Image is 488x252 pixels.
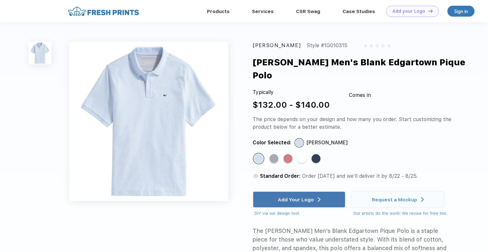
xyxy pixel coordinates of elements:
img: gray_star.svg [364,44,367,47]
div: Add Your Logo [278,197,314,203]
div: DIY via our design tool. [255,210,346,217]
img: white arrow [421,197,424,202]
div: $132.00 - $140.00 [253,98,330,111]
img: gray_star.svg [369,44,373,47]
div: [PERSON_NAME] [307,139,348,147]
div: White Cap [298,154,307,163]
div: [PERSON_NAME] Men's Blank Edgartown Pique Polo [253,56,473,82]
span: Standard Order: [260,173,301,179]
img: func=resize&h=100 [29,42,51,64]
div: Comes in [349,89,371,103]
div: Style #1G010315 [307,42,347,49]
a: Products [207,9,230,14]
div: Deep Bay [312,154,321,163]
img: DT [428,9,433,13]
img: func=resize&h=640 [69,42,229,201]
div: [PERSON_NAME] [253,42,301,49]
img: gray_star.svg [375,44,379,47]
div: Barracuda [270,154,278,163]
img: standard order [253,173,259,179]
div: Typically [253,89,330,96]
a: Sign in [447,6,475,17]
div: Sign in [454,8,468,15]
img: white arrow [318,197,321,202]
div: Add your Logo [392,9,425,14]
img: gray_star.svg [381,44,385,47]
div: Lobster Reef [284,154,292,163]
div: Color Selected: [253,139,292,147]
img: fo%20logo%202.webp [66,6,141,17]
div: The price depends on your design and how many you order. Start customizing the product below for ... [253,116,453,131]
div: Our artists do the work! We revise for free too. [353,210,447,217]
div: Request a Mockup [372,197,417,203]
span: Order [DATE] and we’ll deliver it by 8/22 - 8/25. [302,173,418,179]
img: gray_star.svg [387,44,391,47]
div: Jake Blue [254,154,263,163]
